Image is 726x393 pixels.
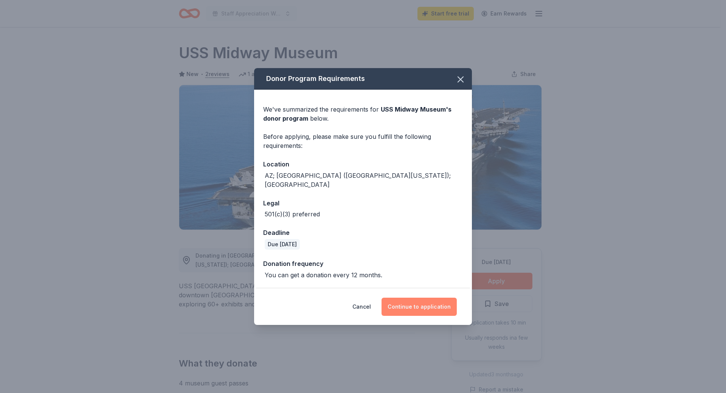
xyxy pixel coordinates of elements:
div: Deadline [263,228,463,238]
div: 501(c)(3) preferred [265,210,320,219]
div: You can get a donation every 12 months. [265,270,382,280]
div: Before applying, please make sure you fulfill the following requirements: [263,132,463,150]
div: Due [DATE] [265,239,300,250]
div: Legal [263,198,463,208]
div: Location [263,159,463,169]
div: Donor Program Requirements [254,68,472,90]
button: Continue to application [382,298,457,316]
div: We've summarized the requirements for below. [263,105,463,123]
div: Donation frequency [263,259,463,269]
button: Cancel [352,298,371,316]
div: AZ; [GEOGRAPHIC_DATA] ([GEOGRAPHIC_DATA][US_STATE]); [GEOGRAPHIC_DATA] [265,171,463,189]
